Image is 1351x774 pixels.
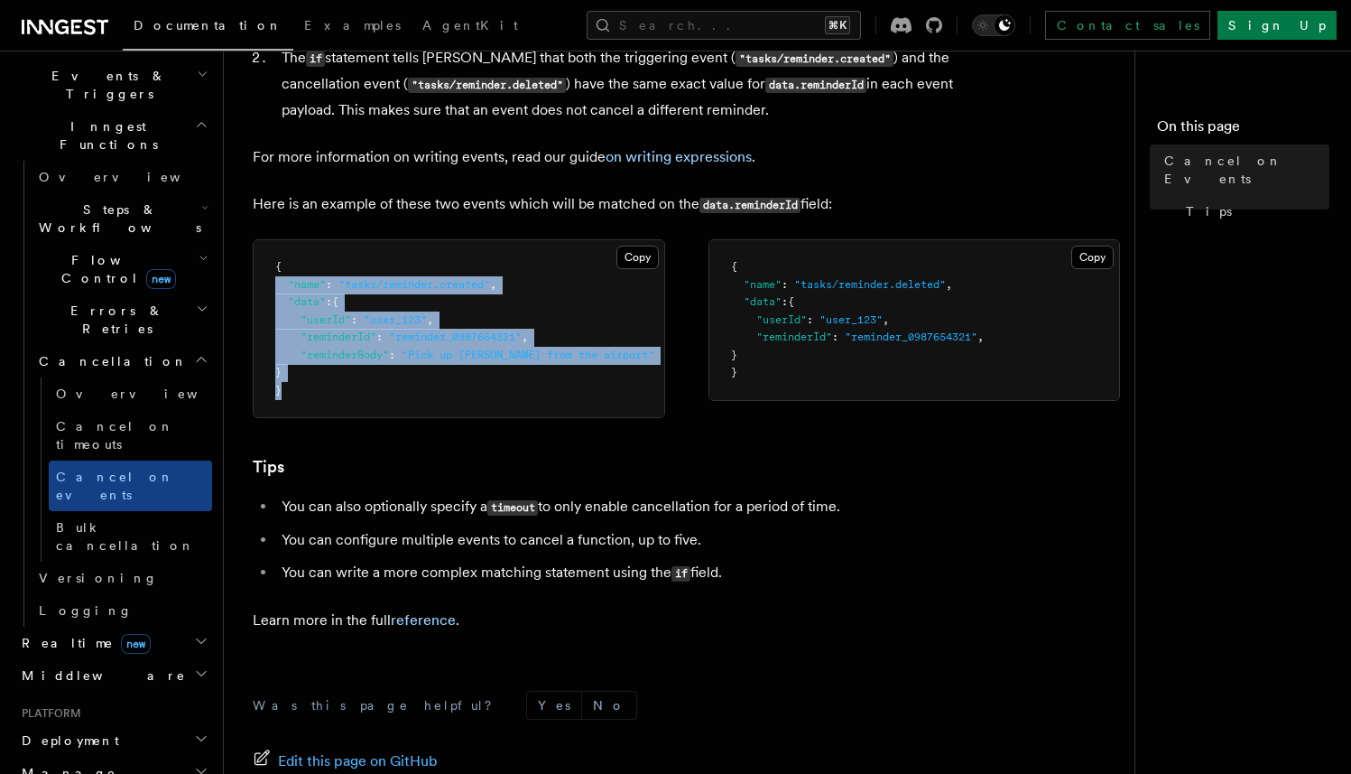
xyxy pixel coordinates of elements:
[744,295,782,308] span: "data"
[304,18,401,33] span: Examples
[253,454,284,480] a: Tips
[427,313,433,326] span: ,
[946,278,952,291] span: ,
[522,331,528,343] span: ,
[391,611,456,629] a: reference
[49,378,212,410] a: Overview
[276,560,975,586] li: You can write a more complex matching statement using the field.
[364,313,427,326] span: "user_123"
[490,278,496,291] span: ,
[56,520,195,553] span: Bulk cancellation
[731,366,737,378] span: }
[253,608,975,633] p: Learn more in the full .
[276,527,975,553] li: You can configure multiple events to cancel a function, up to five.
[744,278,782,291] span: "name"
[32,562,212,594] a: Versioning
[807,313,813,326] span: :
[14,732,119,750] span: Deployment
[736,51,893,67] code: "tasks/reminder.created"
[972,14,1015,36] button: Toggle dark mode
[146,269,176,289] span: new
[49,461,212,511] a: Cancel on events
[765,78,866,93] code: data.reminderId
[756,331,832,343] span: "reminderId"
[338,278,490,291] span: "tasks/reminder.created"
[32,378,212,562] div: Cancellation
[1217,11,1337,40] a: Sign Up
[32,594,212,627] a: Logging
[1186,202,1232,220] span: Tips
[253,191,975,218] p: Here is an example of these two events which will be matched on the field:
[32,294,212,345] button: Errors & Retries
[275,384,282,396] span: }
[389,331,522,343] span: "reminder_0987654321"
[326,278,332,291] span: :
[1157,116,1329,145] h4: On this page
[616,246,659,269] button: Copy
[782,278,788,291] span: :
[14,627,212,659] button: Realtimenew
[14,634,151,652] span: Realtime
[14,110,212,161] button: Inngest Functions
[253,749,438,774] a: Edit this page on GitHub
[408,78,566,93] code: "tasks/reminder.deleted"
[825,16,850,34] kbd: ⌘K
[527,692,581,719] button: Yes
[49,410,212,461] a: Cancel on timeouts
[275,366,282,378] span: }
[32,244,212,294] button: Flow Controlnew
[1045,11,1210,40] a: Contact sales
[977,331,984,343] span: ,
[56,387,242,401] span: Overview
[782,295,788,308] span: :
[301,313,351,326] span: "userId"
[134,18,282,33] span: Documentation
[14,706,81,721] span: Platform
[412,5,529,49] a: AgentKit
[32,352,188,370] span: Cancellation
[14,667,186,685] span: Middleware
[32,193,212,244] button: Steps & Workflows
[699,198,800,213] code: data.reminderId
[587,11,861,40] button: Search...⌘K
[389,349,395,361] span: :
[351,313,357,326] span: :
[422,18,518,33] span: AgentKit
[671,566,690,582] code: if
[39,571,158,585] span: Versioning
[121,634,151,654] span: new
[301,331,376,343] span: "reminderId"
[756,313,807,326] span: "userId"
[845,331,977,343] span: "reminder_0987654321"
[731,349,737,361] span: }
[32,251,199,287] span: Flow Control
[278,749,438,774] span: Edit this page on GitHub
[306,51,325,67] code: if
[253,696,504,714] p: Was this page helpful?
[794,278,946,291] span: "tasks/reminder.deleted"
[883,313,889,326] span: ,
[326,295,332,308] span: :
[253,145,975,170] p: For more information on writing events, read our guide .
[1164,152,1329,188] span: Cancel on Events
[32,200,201,237] span: Steps & Workflows
[301,349,389,361] span: "reminderBody"
[32,302,196,338] span: Errors & Retries
[32,161,212,193] a: Overview
[293,5,412,49] a: Examples
[56,470,174,502] span: Cancel on events
[819,313,883,326] span: "user_123"
[14,724,212,757] button: Deployment
[788,295,794,308] span: {
[123,5,293,51] a: Documentation
[14,659,212,692] button: Middleware
[14,67,197,103] span: Events & Triggers
[14,117,195,154] span: Inngest Functions
[14,60,212,110] button: Events & Triggers
[1071,246,1114,269] button: Copy
[1179,195,1329,228] a: Tips
[376,331,383,343] span: :
[487,500,538,516] code: timeout
[32,345,212,378] button: Cancellation
[276,45,975,123] li: The statement tells [PERSON_NAME] that both the triggering event ( ) and the cancellation event (...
